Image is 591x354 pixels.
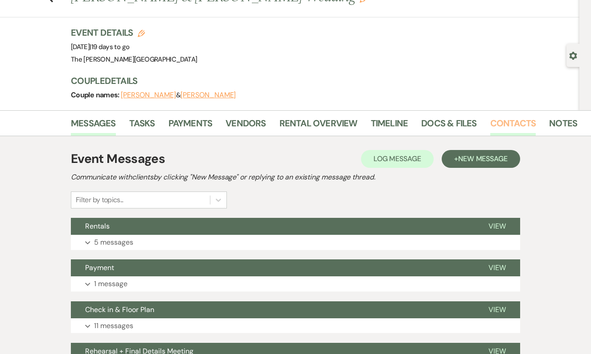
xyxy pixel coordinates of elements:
p: 11 messages [94,320,133,332]
a: Rental Overview [279,116,357,136]
h3: Couple Details [71,75,570,87]
p: 1 message [94,278,127,290]
h3: Event Details [71,26,197,39]
p: 5 messages [94,237,133,248]
span: Check in & Floor Plan [85,305,154,314]
button: 5 messages [71,235,520,250]
button: View [474,301,520,318]
button: +New Message [442,150,520,168]
button: View [474,259,520,276]
span: Log Message [373,154,421,163]
a: Timeline [371,116,408,136]
h2: Communicate with clients by clicking "New Message" or replying to an existing message thread. [71,172,520,183]
button: View [474,218,520,235]
span: Couple names: [71,90,121,100]
button: Open lead details [569,51,577,59]
button: [PERSON_NAME] [181,92,236,99]
span: [DATE] [71,42,129,51]
button: Log Message [361,150,434,168]
div: Filter by topics... [76,195,123,205]
button: [PERSON_NAME] [121,92,176,99]
span: The [PERSON_NAME][GEOGRAPHIC_DATA] [71,55,197,64]
span: View [488,263,506,272]
span: View [488,305,506,314]
a: Docs & Files [421,116,476,136]
a: Vendors [226,116,266,136]
button: Check in & Floor Plan [71,301,474,318]
span: View [488,221,506,231]
h1: Event Messages [71,150,165,168]
button: Rentals [71,218,474,235]
button: 1 message [71,276,520,292]
span: 19 days to go [91,42,130,51]
a: Messages [71,116,116,136]
a: Contacts [490,116,536,136]
a: Notes [549,116,577,136]
span: Rentals [85,221,110,231]
a: Tasks [129,116,155,136]
span: Payment [85,263,114,272]
button: 11 messages [71,318,520,333]
a: Payments [168,116,213,136]
span: & [121,91,236,100]
span: | [90,42,129,51]
span: New Message [458,154,508,163]
button: Payment [71,259,474,276]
